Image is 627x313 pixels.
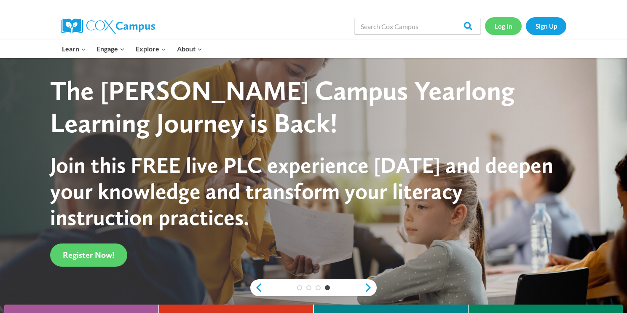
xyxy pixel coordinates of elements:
div: The [PERSON_NAME] Campus Yearlong Learning Journey is Back! [50,75,561,139]
button: Child menu of Learn [56,40,91,58]
button: Child menu of About [171,40,208,58]
a: next [364,283,377,293]
button: Child menu of Explore [130,40,171,58]
span: Register Now! [63,250,115,260]
a: previous [250,283,263,293]
img: Cox Campus [61,19,155,34]
nav: Primary Navigation [56,40,207,58]
a: 3 [316,285,321,290]
a: 4 [325,285,330,290]
div: content slider buttons [250,279,377,296]
a: 2 [306,285,311,290]
a: 1 [297,285,302,290]
span: Join this FREE live PLC experience [DATE] and deepen your knowledge and transform your literacy i... [50,152,553,231]
nav: Secondary Navigation [485,17,566,35]
a: Register Now! [50,243,127,267]
button: Child menu of Engage [91,40,131,58]
input: Search Cox Campus [354,18,481,35]
a: Sign Up [526,17,566,35]
a: Log In [485,17,522,35]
